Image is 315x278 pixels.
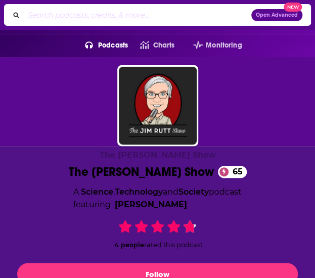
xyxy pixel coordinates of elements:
[4,4,311,26] div: Search podcasts, credits, & more...
[100,150,216,160] span: The [PERSON_NAME] Show
[82,219,234,249] div: 4 peoplerated this podcast
[206,38,242,53] span: Monitoring
[115,198,187,211] a: Jim Rutt
[115,187,163,197] a: Technology
[153,38,174,53] span: Charts
[113,187,115,197] span: ,
[222,166,247,178] span: 65
[163,187,178,197] span: and
[144,241,203,249] span: rated this podcast
[218,166,247,178] a: 65
[119,67,197,145] img: The Jim Rutt Show
[73,198,242,211] span: featuring
[178,187,209,197] a: Society
[81,187,113,197] a: Science
[251,9,302,21] button: Open AdvancedNew
[128,37,174,54] a: Charts
[284,3,302,12] span: New
[73,37,128,54] button: open menu
[181,37,242,54] button: open menu
[256,13,298,18] span: Open Advanced
[114,241,144,249] span: 4 people
[24,7,251,23] input: Search podcasts, credits, & more...
[98,38,128,53] span: Podcasts
[73,186,242,211] div: A podcast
